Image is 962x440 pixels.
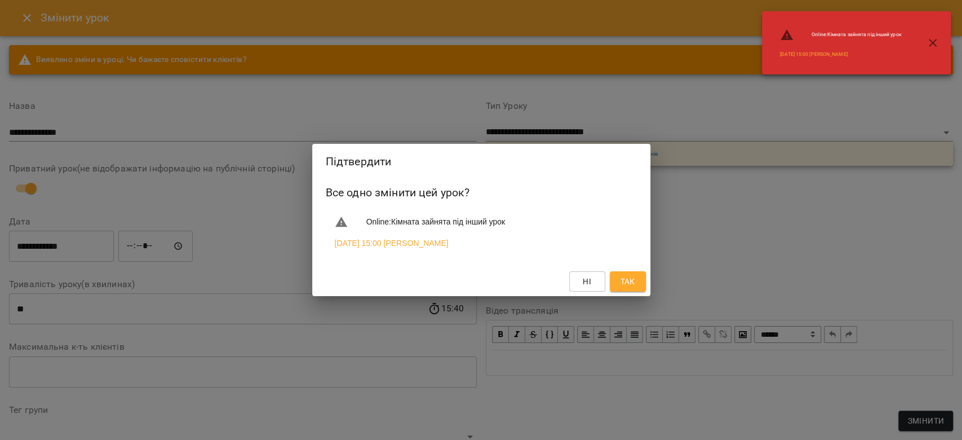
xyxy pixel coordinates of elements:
a: [DATE] 15:00 [PERSON_NAME] [780,51,847,58]
li: Online : Кімната зайнята під інший урок [771,24,910,46]
a: [DATE] 15:00 [PERSON_NAME] [335,237,449,249]
span: Так [620,275,635,288]
li: Online : Кімната зайнята під інший урок [326,211,637,234]
button: Так [610,271,646,292]
button: Ні [569,271,605,292]
span: Ні [583,275,591,288]
h6: Все одно змінити цей урок? [326,184,637,201]
h2: Підтвердити [326,153,637,170]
